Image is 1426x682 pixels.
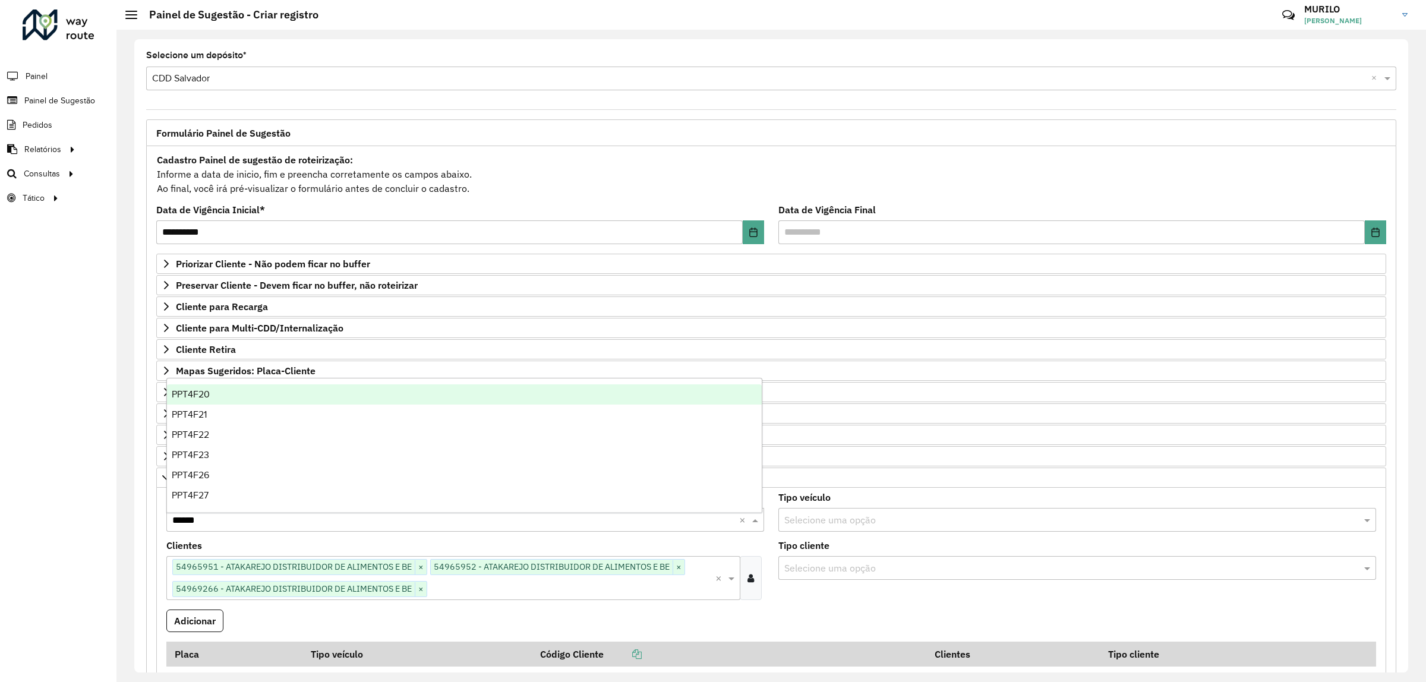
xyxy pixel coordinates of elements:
a: Contato Rápido [1276,2,1301,28]
span: Cliente Retira [176,345,236,354]
span: Painel [26,70,48,83]
th: Clientes [926,642,1100,667]
span: × [415,560,427,574]
label: Selecione um depósito [146,48,247,62]
span: PPT4F23 [172,450,209,460]
span: PPT4F20 [172,389,210,399]
th: Placa [166,642,302,667]
label: Clientes [166,538,202,552]
span: Formulário Painel de Sugestão [156,128,291,138]
span: Tático [23,192,45,204]
span: 54965952 - ATAKAREJO DISTRIBUIDOR DE ALIMENTOS E BE [431,560,673,574]
a: Mapas Sugeridos: Placa-Cliente [156,361,1386,381]
button: Adicionar [166,610,223,632]
div: Informe a data de inicio, fim e preencha corretamente os campos abaixo. Ao final, você irá pré-vi... [156,152,1386,196]
th: Tipo veículo [302,642,532,667]
a: Cliente Retira [156,339,1386,359]
a: Preservar Cliente - Devem ficar no buffer, não roteirizar [156,275,1386,295]
a: Cliente para Recarga [156,296,1386,317]
label: Tipo veículo [778,490,831,504]
span: Pedidos [23,119,52,131]
span: Clear all [715,571,725,585]
span: PPT4F26 [172,470,209,480]
span: × [673,560,684,574]
span: Priorizar Cliente - Não podem ficar no buffer [176,259,370,269]
span: Cliente para Multi-CDD/Internalização [176,323,343,333]
a: Restrições FF: ACT [156,382,1386,402]
span: Clear all [739,513,749,527]
button: Choose Date [1365,220,1386,244]
th: Tipo cliente [1100,642,1326,667]
span: PPT4F21 [172,409,207,419]
strong: Cadastro Painel de sugestão de roteirização: [157,154,353,166]
h3: MURILO [1304,4,1393,15]
span: Clear all [1371,71,1381,86]
span: Mapas Sugeridos: Placa-Cliente [176,366,316,375]
button: Choose Date [743,220,764,244]
a: Cliente para Multi-CDD/Internalização [156,318,1386,338]
a: Priorizar Cliente - Não podem ficar no buffer [156,254,1386,274]
span: Consultas [24,168,60,180]
a: Pre-Roteirização AS / Orientações [156,468,1386,488]
label: Data de Vigência Final [778,203,876,217]
span: Cliente para Recarga [176,302,268,311]
label: Tipo cliente [778,538,829,552]
a: Rota Noturna/Vespertina [156,425,1386,445]
a: Restrições Spot: Forma de Pagamento e Perfil de Descarga/Entrega [156,403,1386,424]
th: Código Cliente [532,642,926,667]
span: Painel de Sugestão [24,94,95,107]
span: 54965951 - ATAKAREJO DISTRIBUIDOR DE ALIMENTOS E BE [173,560,415,574]
span: [PERSON_NAME] [1304,15,1393,26]
a: Orientações Rota Vespertina Janela de horário extraordinária [156,446,1386,466]
span: 54969266 - ATAKAREJO DISTRIBUIDOR DE ALIMENTOS E BE [173,582,415,596]
span: PPT4F27 [172,490,209,500]
h2: Painel de Sugestão - Criar registro [137,8,318,21]
span: Preservar Cliente - Devem ficar no buffer, não roteirizar [176,280,418,290]
ng-dropdown-panel: Options list [166,378,762,513]
span: × [415,582,427,596]
a: Copiar [604,648,642,660]
label: Data de Vigência Inicial [156,203,265,217]
span: PPT4F22 [172,430,209,440]
span: Relatórios [24,143,61,156]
